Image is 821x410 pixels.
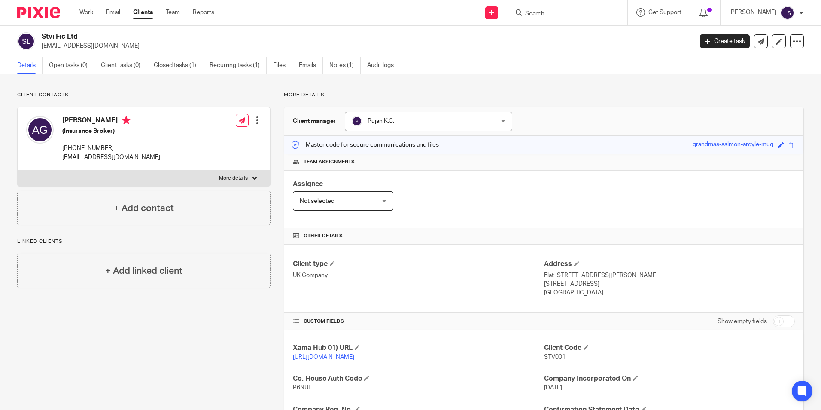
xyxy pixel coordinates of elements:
[105,264,182,278] h4: + Add linked client
[42,32,558,41] h2: Stvi Fic Ltd
[291,141,439,149] p: Master code for secure communications and files
[304,159,355,165] span: Team assignments
[293,181,323,187] span: Assignee
[17,92,271,98] p: Client contacts
[367,57,400,74] a: Audit logs
[299,57,323,74] a: Emails
[293,318,544,325] h4: CUSTOM FIELDS
[700,34,750,48] a: Create task
[284,92,804,98] p: More details
[352,116,362,126] img: svg%3E
[17,238,271,245] p: Linked clients
[154,57,203,74] a: Closed tasks (1)
[648,9,681,15] span: Get Support
[544,260,795,269] h4: Address
[544,374,795,383] h4: Company Incorporated On
[17,32,35,50] img: svg%3E
[193,8,214,17] a: Reports
[293,117,336,125] h3: Client manager
[26,116,54,144] img: svg%3E
[62,153,160,162] p: [EMAIL_ADDRESS][DOMAIN_NAME]
[293,343,544,352] h4: Xama Hub 01) URL
[293,354,354,360] a: [URL][DOMAIN_NAME]
[62,127,160,135] h5: (Insurance Broker)
[729,8,776,17] p: [PERSON_NAME]
[17,57,43,74] a: Details
[101,57,147,74] a: Client tasks (0)
[114,202,174,215] h4: + Add contact
[544,271,795,280] p: Flat [STREET_ADDRESS][PERSON_NAME]
[273,57,292,74] a: Files
[718,317,767,326] label: Show empty fields
[293,385,312,391] span: P6NUL
[693,140,773,150] div: grandmas-salmon-argyle-mug
[293,271,544,280] p: UK Company
[106,8,120,17] a: Email
[133,8,153,17] a: Clients
[781,6,794,20] img: svg%3E
[79,8,93,17] a: Work
[49,57,94,74] a: Open tasks (0)
[62,144,160,153] p: [PHONE_NUMBER]
[329,57,361,74] a: Notes (1)
[17,7,60,18] img: Pixie
[122,116,131,125] i: Primary
[166,8,180,17] a: Team
[219,175,248,182] p: More details
[62,116,160,127] h4: [PERSON_NAME]
[524,10,602,18] input: Search
[544,280,795,288] p: [STREET_ADDRESS]
[544,343,795,352] h4: Client Code
[544,354,566,360] span: STV001
[304,233,343,239] span: Other details
[293,374,544,383] h4: Co. House Auth Code
[368,118,394,124] span: Pujan K.C.
[300,198,334,204] span: Not selected
[544,385,562,391] span: [DATE]
[544,288,795,297] p: [GEOGRAPHIC_DATA]
[293,260,544,269] h4: Client type
[210,57,267,74] a: Recurring tasks (1)
[42,42,687,50] p: [EMAIL_ADDRESS][DOMAIN_NAME]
